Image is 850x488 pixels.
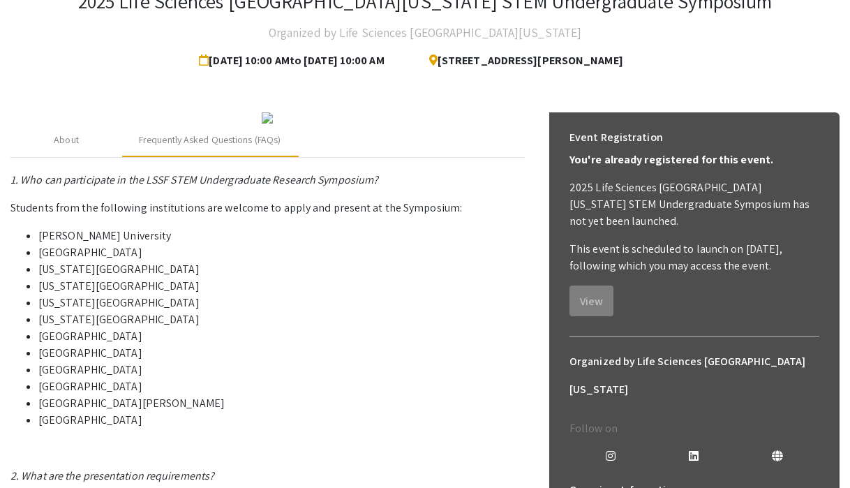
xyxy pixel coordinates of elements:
[38,261,525,278] li: [US_STATE][GEOGRAPHIC_DATA]
[38,311,525,328] li: [US_STATE][GEOGRAPHIC_DATA]
[418,47,623,75] span: [STREET_ADDRESS][PERSON_NAME]
[569,124,663,151] h6: Event Registration
[569,179,819,230] p: 2025 Life Sciences [GEOGRAPHIC_DATA][US_STATE] STEM Undergraduate Symposium has not yet been laun...
[10,172,378,187] em: 1. Who can participate in the LSSF STEM Undergraduate Research Symposium?
[38,328,525,345] li: [GEOGRAPHIC_DATA]
[10,425,59,478] iframe: Chat
[38,295,525,311] li: [US_STATE][GEOGRAPHIC_DATA]
[38,228,525,244] li: [PERSON_NAME] University
[262,112,273,124] img: 32153a09-f8cb-4114-bf27-cfb6bc84fc69.png
[38,395,525,412] li: [GEOGRAPHIC_DATA][PERSON_NAME]
[38,345,525,362] li: [GEOGRAPHIC_DATA]
[569,420,819,437] p: Follow on
[199,47,389,75] span: [DATE] 10:00 AM to [DATE] 10:00 AM
[569,286,613,316] button: View
[569,151,819,168] p: You're already registered for this event.
[38,278,525,295] li: [US_STATE][GEOGRAPHIC_DATA]
[139,133,281,147] div: Frequently Asked Questions (FAQs)
[269,19,581,47] h4: Organized by Life Sciences [GEOGRAPHIC_DATA][US_STATE]
[38,244,525,261] li: [GEOGRAPHIC_DATA]
[569,241,819,274] p: This event is scheduled to launch on [DATE], following which you may access the event.
[10,200,525,216] p: Students from the following institutions are welcome to apply and present at the Symposium:
[38,378,525,395] li: [GEOGRAPHIC_DATA]
[54,133,79,147] div: About
[38,412,525,429] li: [GEOGRAPHIC_DATA]
[38,362,525,378] li: [GEOGRAPHIC_DATA]
[10,468,214,483] em: 2. What are the presentation requirements?
[569,348,819,404] h6: Organized by Life Sciences [GEOGRAPHIC_DATA][US_STATE]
